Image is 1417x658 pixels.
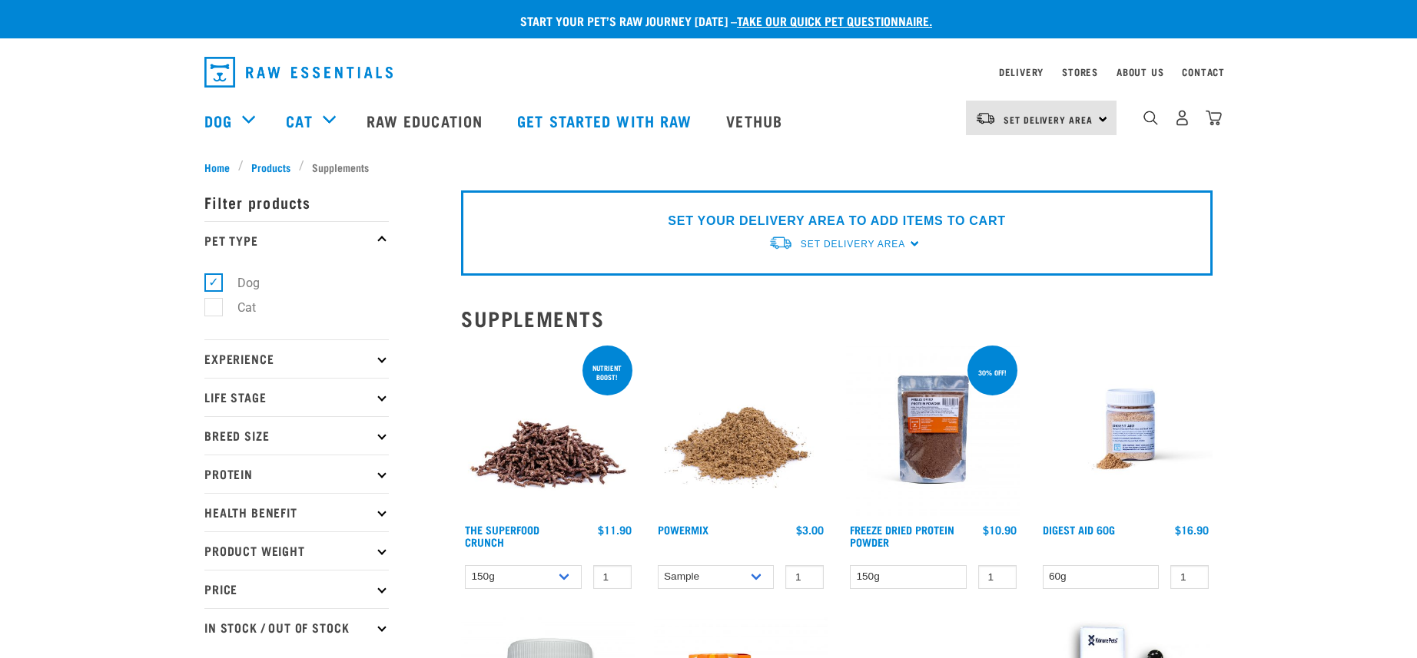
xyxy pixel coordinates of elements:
div: $3.00 [796,524,824,536]
a: Freeze Dried Protein Powder [850,527,954,544]
a: take our quick pet questionnaire. [737,17,932,24]
a: Powermix [658,527,708,532]
img: FD Protein Powder [846,342,1020,517]
nav: breadcrumbs [204,159,1213,175]
span: Set Delivery Area [1004,117,1093,122]
input: 1 [785,565,824,589]
a: Home [204,159,238,175]
a: Dog [204,109,232,132]
a: Contact [1182,69,1225,74]
p: Pet Type [204,221,389,260]
a: The Superfood Crunch [465,527,539,544]
a: Raw Education [351,90,502,151]
label: Dog [213,273,266,293]
img: home-icon@2x.png [1206,110,1222,126]
img: home-icon-1@2x.png [1143,111,1158,125]
a: Stores [1062,69,1098,74]
span: Products [251,159,290,175]
a: Digest Aid 60g [1043,527,1115,532]
p: Health Benefit [204,493,389,531]
a: Vethub [711,90,801,151]
div: $16.90 [1175,524,1209,536]
a: About Us [1117,69,1163,74]
div: $11.90 [598,524,632,536]
p: Product Weight [204,531,389,570]
p: Filter products [204,183,389,221]
img: 1311 Superfood Crunch 01 [461,342,635,517]
span: Home [204,159,230,175]
p: Experience [204,339,389,378]
a: Cat [286,109,312,132]
h2: Supplements [461,306,1213,330]
a: Get started with Raw [502,90,711,151]
img: van-moving.png [975,111,996,125]
p: Protein [204,455,389,493]
input: 1 [593,565,632,589]
div: nutrient boost! [582,356,632,389]
p: SET YOUR DELIVERY AREA TO ADD ITEMS TO CART [668,212,1005,230]
a: Products [244,159,299,175]
img: Raw Essentials Digest Aid Pet Supplement [1039,342,1213,517]
input: 1 [1170,565,1209,589]
img: van-moving.png [768,235,793,251]
p: In Stock / Out Of Stock [204,608,389,646]
p: Price [204,570,389,608]
p: Breed Size [204,416,389,455]
span: Set Delivery Area [801,239,905,250]
a: Delivery [999,69,1044,74]
img: user.png [1174,110,1190,126]
div: $10.90 [983,524,1017,536]
img: Raw Essentials Logo [204,57,393,88]
label: Cat [213,298,262,317]
p: Life Stage [204,378,389,416]
div: 30% off! [971,361,1014,384]
nav: dropdown navigation [192,51,1225,94]
input: 1 [978,565,1017,589]
img: Pile Of PowerMix For Pets [654,342,828,517]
